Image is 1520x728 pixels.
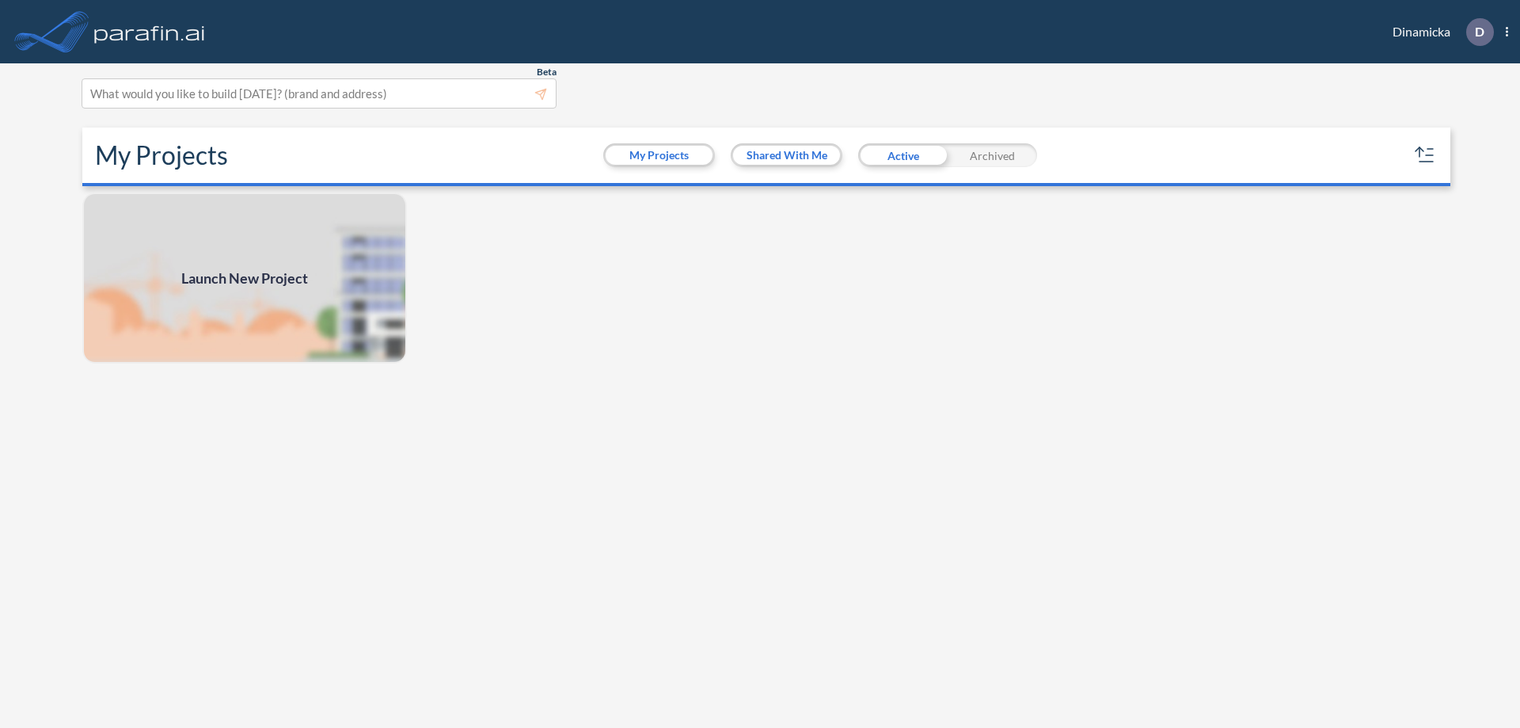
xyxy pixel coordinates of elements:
[95,140,228,170] h2: My Projects
[1475,25,1484,39] p: D
[1369,18,1508,46] div: Dinamicka
[1412,143,1438,168] button: sort
[733,146,840,165] button: Shared With Me
[82,192,407,364] img: add
[606,146,712,165] button: My Projects
[91,16,208,48] img: logo
[858,143,948,167] div: Active
[537,66,557,78] span: Beta
[82,192,407,364] a: Launch New Project
[181,268,308,289] span: Launch New Project
[948,143,1037,167] div: Archived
